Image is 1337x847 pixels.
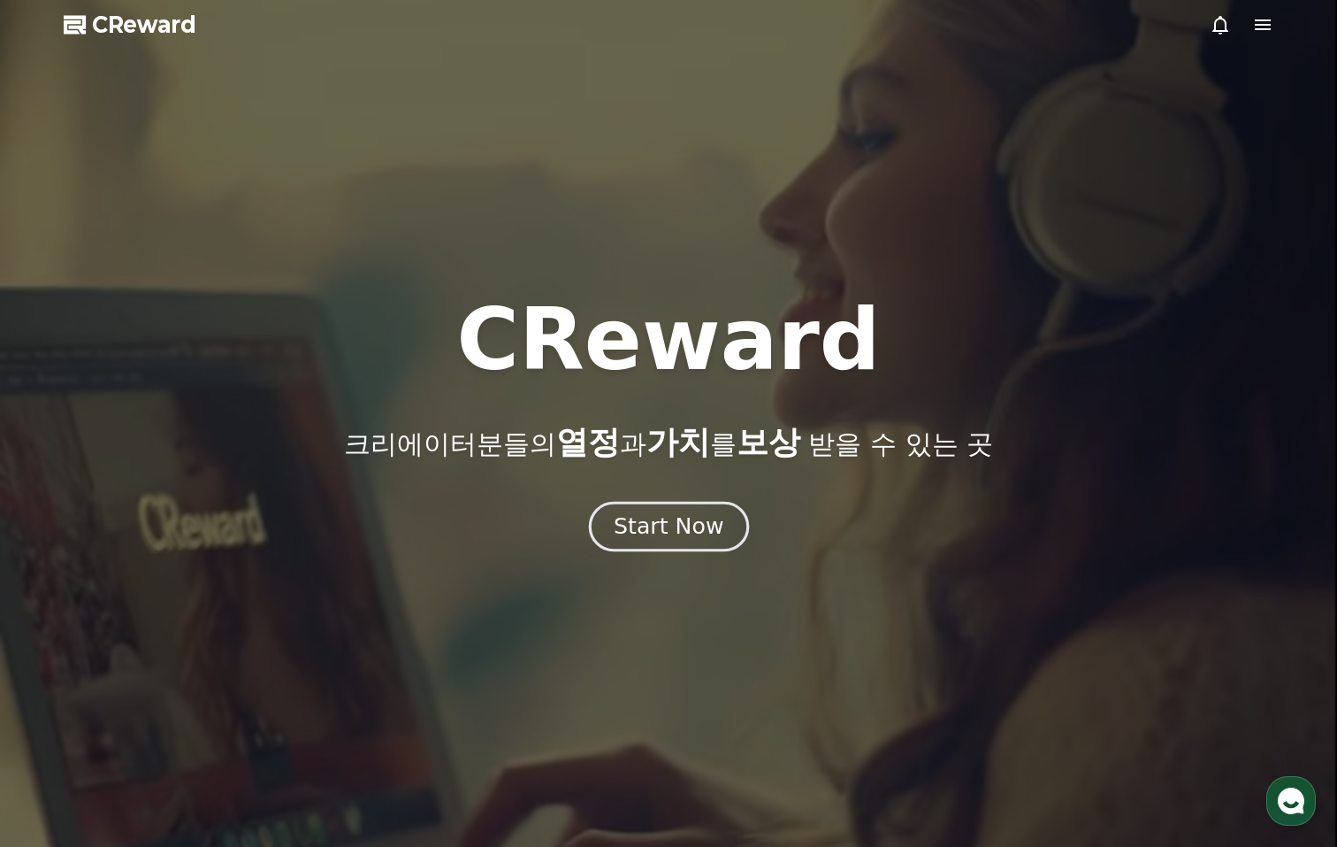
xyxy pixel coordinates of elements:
button: Start Now [588,501,748,551]
a: 홈 [5,561,117,605]
p: 크리에이터분들의 과 를 받을 수 있는 곳 [344,425,993,460]
span: 가치 [646,424,710,460]
span: 보상 [737,424,800,460]
span: 설정 [273,588,294,602]
a: 설정 [228,561,340,605]
div: Start Now [614,512,723,542]
span: 홈 [56,588,66,602]
a: CReward [64,11,196,39]
a: 대화 [117,561,228,605]
a: Start Now [592,520,745,537]
h1: CReward [456,297,880,382]
span: 대화 [162,589,183,603]
span: CReward [92,11,196,39]
span: 열정 [556,424,620,460]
